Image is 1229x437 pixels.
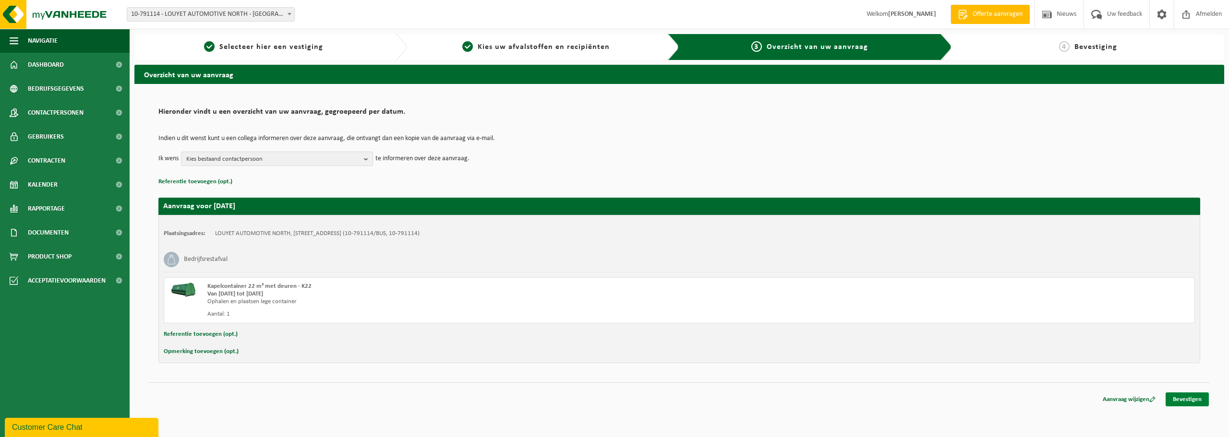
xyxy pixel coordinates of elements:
[28,197,65,221] span: Rapportage
[181,152,373,166] button: Kies bestaand contactpersoon
[28,269,106,293] span: Acceptatievoorwaarden
[1096,392,1163,406] a: Aanvraag wijzigen
[412,41,661,53] a: 2Kies uw afvalstoffen en recipiënten
[164,328,238,341] button: Referentie toevoegen (opt.)
[219,43,323,51] span: Selecteer hier een vestiging
[158,108,1200,121] h2: Hieronder vindt u een overzicht van uw aanvraag, gegroepeerd per datum.
[158,152,179,166] p: Ik wens
[767,43,868,51] span: Overzicht van uw aanvraag
[204,41,215,52] span: 1
[1166,392,1209,406] a: Bevestigen
[951,5,1030,24] a: Offerte aanvragen
[28,29,58,53] span: Navigatie
[207,298,718,306] div: Ophalen en plaatsen lege container
[5,416,160,437] iframe: chat widget
[158,176,232,188] button: Referentie toevoegen (opt.)
[207,310,718,318] div: Aantal: 1
[28,221,69,245] span: Documenten
[139,41,388,53] a: 1Selecteer hier een vestiging
[186,152,360,166] span: Kies bestaand contactpersoon
[184,252,228,267] h3: Bedrijfsrestafval
[127,7,295,22] span: 10-791114 - LOUYET AUTOMOTIVE NORTH - SINT-PIETERS-LEEUW
[215,230,420,237] td: LOUYET AUTOMOTIVE NORTH, [STREET_ADDRESS] (10-791114/BUS, 10-791114)
[28,53,64,77] span: Dashboard
[164,230,205,236] strong: Plaatsingsadres:
[158,135,1200,142] p: Indien u dit wenst kunt u een collega informeren over deze aanvraag, die ontvangt dan een kopie v...
[751,41,762,52] span: 3
[169,283,198,297] img: HK-XK-22-GN-00.png
[478,43,610,51] span: Kies uw afvalstoffen en recipiënten
[970,10,1025,19] span: Offerte aanvragen
[164,345,239,358] button: Opmerking toevoegen (opt.)
[1074,43,1117,51] span: Bevestiging
[163,202,235,210] strong: Aanvraag voor [DATE]
[28,149,65,173] span: Contracten
[28,245,72,269] span: Product Shop
[1059,41,1070,52] span: 4
[134,65,1224,83] h2: Overzicht van uw aanvraag
[207,283,312,289] span: Kapelcontainer 22 m³ met deuren - K22
[462,41,473,52] span: 2
[28,77,84,101] span: Bedrijfsgegevens
[888,11,936,18] strong: [PERSON_NAME]
[28,101,84,125] span: Contactpersonen
[207,291,263,297] strong: Van [DATE] tot [DATE]
[127,8,294,21] span: 10-791114 - LOUYET AUTOMOTIVE NORTH - SINT-PIETERS-LEEUW
[28,173,58,197] span: Kalender
[28,125,64,149] span: Gebruikers
[375,152,470,166] p: te informeren over deze aanvraag.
